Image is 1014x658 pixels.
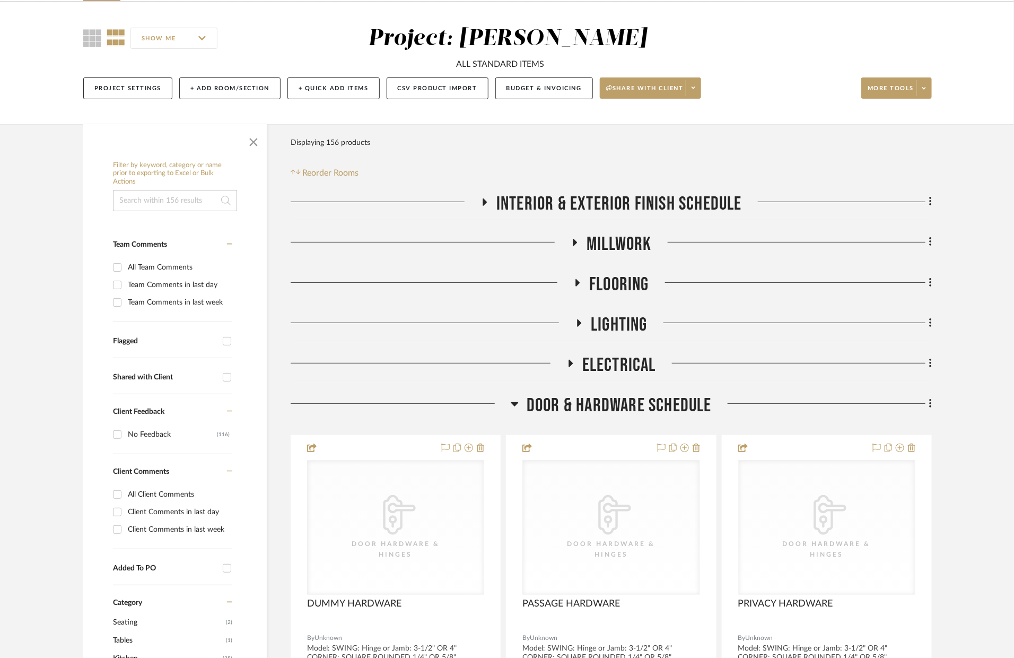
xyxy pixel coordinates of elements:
[746,633,773,643] span: Unknown
[343,539,449,560] div: Door Hardware & Hinges
[83,77,172,99] button: Project Settings
[307,633,314,643] span: By
[113,631,223,650] span: Tables
[495,77,593,99] button: Budget & Invoicing
[128,276,230,293] div: Team Comments in last day
[606,84,684,100] span: Share with client
[314,633,342,643] span: Unknown
[113,337,217,346] div: Flagged
[291,167,359,179] button: Reorder Rooms
[128,294,230,311] div: Team Comments in last week
[522,633,530,643] span: By
[113,599,142,608] span: Category
[128,259,230,276] div: All Team Comments
[303,167,359,179] span: Reorder Rooms
[591,314,648,336] span: Lighting
[113,468,169,475] span: Client Comments
[861,77,932,99] button: More tools
[128,521,230,538] div: Client Comments in last week
[113,190,237,211] input: Search within 156 results
[738,633,746,643] span: By
[128,486,230,503] div: All Client Comments
[113,564,217,573] div: Added To PO
[226,614,232,631] span: (2)
[217,426,230,443] div: (116)
[113,613,223,631] span: Seating
[456,58,544,71] div: ALL STANDARD ITEMS
[774,539,880,560] div: Door Hardware & Hinges
[530,633,557,643] span: Unknown
[582,354,656,377] span: Electrical
[179,77,281,99] button: + Add Room/Section
[113,373,217,382] div: Shared with Client
[113,161,237,186] h6: Filter by keyword, category or name prior to exporting to Excel or Bulk Actions
[113,408,164,415] span: Client Feedback
[128,504,230,521] div: Client Comments in last day
[738,598,833,610] span: PRIVACY HARDWARE
[589,273,649,296] span: Flooring
[496,193,742,215] span: Interior & Exterior Finish Schedule
[307,598,401,610] span: DUMMY HARDWARE
[739,461,915,594] div: 0
[113,241,167,248] span: Team Comments
[558,539,664,560] div: Door Hardware & Hinges
[128,426,217,443] div: No Feedback
[600,77,702,99] button: Share with client
[522,598,620,610] span: PASSAGE HARDWARE
[523,461,699,594] div: 0
[287,77,380,99] button: + Quick Add Items
[868,84,914,100] span: More tools
[368,28,647,50] div: Project: [PERSON_NAME]
[243,129,264,151] button: Close
[291,132,370,153] div: Displaying 156 products
[387,77,488,99] button: CSV Product Import
[226,632,232,649] span: (1)
[587,233,652,256] span: Millwork
[527,394,712,417] span: Door & Hardware Schedule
